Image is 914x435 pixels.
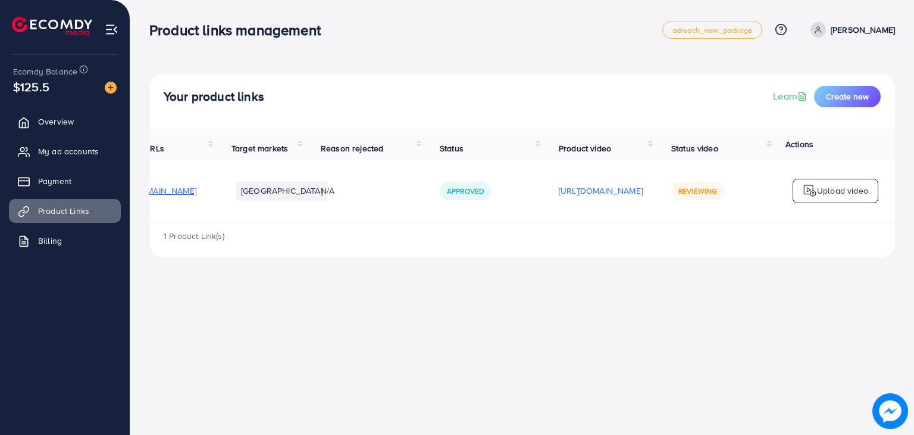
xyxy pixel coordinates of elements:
[559,142,611,154] span: Product video
[112,185,196,197] span: [URL][DOMAIN_NAME]
[814,86,881,107] button: Create new
[105,23,118,36] img: menu
[164,89,264,104] h4: Your product links
[817,184,868,198] p: Upload video
[826,91,869,102] span: Create new
[9,110,121,133] a: Overview
[803,184,817,198] img: logo
[440,142,464,154] span: Status
[38,205,89,217] span: Product Links
[321,142,383,154] span: Reason rejected
[105,82,117,94] img: image
[773,89,809,103] a: Learn
[785,138,813,150] span: Actions
[9,229,121,253] a: Billing
[13,78,49,95] span: $125.5
[872,393,908,429] img: image
[672,26,752,34] span: adreach_new_package
[9,199,121,223] a: Product Links
[236,181,327,200] li: [GEOGRAPHIC_DATA]
[9,139,121,163] a: My ad accounts
[447,186,484,196] span: Approved
[38,116,74,128] span: Overview
[149,21,330,39] h3: Product links management
[559,184,643,198] p: [URL][DOMAIN_NAME]
[671,142,718,154] span: Status video
[38,145,99,157] span: My ad accounts
[662,21,762,39] a: adreach_new_package
[678,186,717,196] span: Reviewing
[12,17,92,35] img: logo
[164,230,224,242] span: 1 Product Link(s)
[13,66,77,77] span: Ecomdy Balance
[38,235,62,247] span: Billing
[38,175,71,187] span: Payment
[321,185,334,197] span: N/A
[9,169,121,193] a: Payment
[231,142,288,154] span: Target markets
